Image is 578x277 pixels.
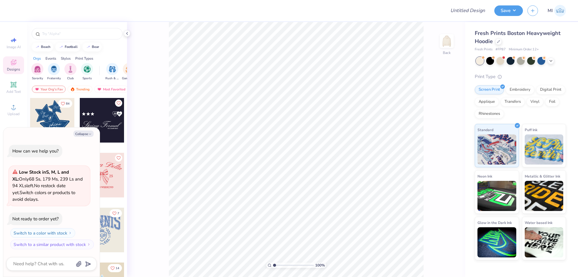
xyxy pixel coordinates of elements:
[67,66,74,73] img: Club Image
[6,89,21,94] span: Add Text
[47,63,61,81] div: filter for Fraternity
[525,219,552,226] span: Water based Ink
[545,97,559,106] div: Foil
[315,263,325,268] span: 100 %
[82,42,102,52] button: bear
[446,5,490,17] input: Untitled Design
[525,181,564,211] img: Metallic & Glitter Ink
[67,76,74,81] span: Club
[477,173,492,179] span: Neon Ink
[506,85,534,94] div: Embroidery
[66,102,70,105] span: 84
[97,87,102,91] img: most_fav.gif
[61,56,71,61] div: Styles
[70,87,75,91] img: trending.gif
[12,183,66,196] span: No restock date yet.
[58,99,72,108] button: Like
[75,56,93,61] div: Print Types
[8,112,20,116] span: Upload
[32,76,43,81] span: Sorority
[10,240,94,249] button: Switch to a similar product with stock
[525,134,564,165] img: Puff Ink
[475,85,504,94] div: Screen Print
[82,76,92,81] span: Sports
[65,45,78,49] div: football
[94,86,128,93] div: Most Favorited
[87,243,91,246] img: Switch to a similar product with stock
[105,63,119,81] div: filter for Rush & Bid
[122,63,136,81] div: filter for Game Day
[12,148,59,154] div: How can we help you?
[31,63,43,81] button: filter button
[55,42,80,52] button: football
[7,67,20,72] span: Designs
[81,63,93,81] div: filter for Sports
[51,66,57,73] img: Fraternity Image
[47,63,61,81] button: filter button
[126,66,132,73] img: Game Day Image
[73,131,94,137] button: Collapse
[64,63,76,81] div: filter for Club
[35,87,39,91] img: most_fav.gif
[31,63,43,81] div: filter for Sorority
[494,5,523,16] button: Save
[59,45,64,49] img: trend_line.gif
[536,85,565,94] div: Digital Print
[475,47,493,52] span: Fresh Prints
[441,35,453,47] img: Back
[475,97,499,106] div: Applique
[477,219,512,226] span: Glow in the Dark Ink
[525,227,564,257] img: Water based Ink
[47,76,61,81] span: Fraternity
[475,30,561,45] span: Fresh Prints Boston Heavyweight Hoodie
[64,63,76,81] button: filter button
[86,45,91,49] img: trend_line.gif
[527,97,543,106] div: Vinyl
[10,228,75,238] button: Switch to a color with stock
[115,154,122,162] button: Like
[12,169,83,202] span: Only 68 Ss, 179 Ms, 239 Ls and 94 XLs left. Switch colors or products to avoid delays.
[554,5,566,17] img: Mark Isaac
[12,216,59,222] div: Not ready to order yet?
[42,31,119,37] input: Try "Alpha"
[548,7,553,14] span: MI
[501,97,525,106] div: Transfers
[443,50,451,55] div: Back
[7,45,21,49] span: Image AI
[35,45,40,49] img: trend_line.gif
[525,173,560,179] span: Metallic & Glitter Ink
[509,47,539,52] span: Minimum Order: 12 +
[117,212,119,215] span: 7
[477,134,516,165] img: Standard
[45,56,56,61] div: Events
[81,63,93,81] button: filter button
[122,63,136,81] button: filter button
[122,76,136,81] span: Game Day
[68,231,72,235] img: Switch to a color with stock
[496,47,506,52] span: # FP87
[105,76,119,81] span: Rush & Bid
[475,73,566,80] div: Print Type
[477,127,493,133] span: Standard
[477,227,516,257] img: Glow in the Dark Ink
[475,109,504,118] div: Rhinestones
[115,99,122,107] button: Like
[32,86,66,93] div: Your Org's Fav
[116,267,119,270] span: 14
[32,42,53,52] button: beach
[109,66,116,73] img: Rush & Bid Image
[108,264,122,272] button: Like
[41,45,51,49] div: beach
[110,209,122,217] button: Like
[12,169,69,182] strong: Low Stock in S, M, L and XL :
[477,181,516,211] img: Neon Ink
[92,45,99,49] div: bear
[525,127,537,133] span: Puff Ink
[34,66,41,73] img: Sorority Image
[105,63,119,81] button: filter button
[67,86,92,93] div: Trending
[33,56,41,61] div: Orgs
[548,5,566,17] a: MI
[84,66,91,73] img: Sports Image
